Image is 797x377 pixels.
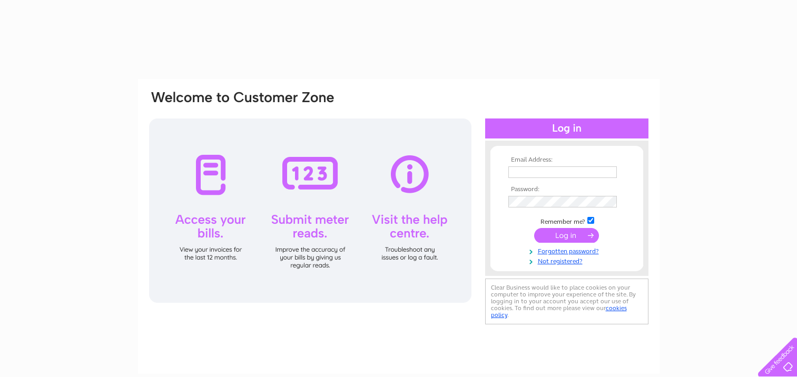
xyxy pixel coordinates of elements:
[508,255,628,265] a: Not registered?
[534,228,599,243] input: Submit
[506,186,628,193] th: Password:
[506,156,628,164] th: Email Address:
[508,245,628,255] a: Forgotten password?
[485,279,648,324] div: Clear Business would like to place cookies on your computer to improve your experience of the sit...
[506,215,628,226] td: Remember me?
[491,304,627,319] a: cookies policy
